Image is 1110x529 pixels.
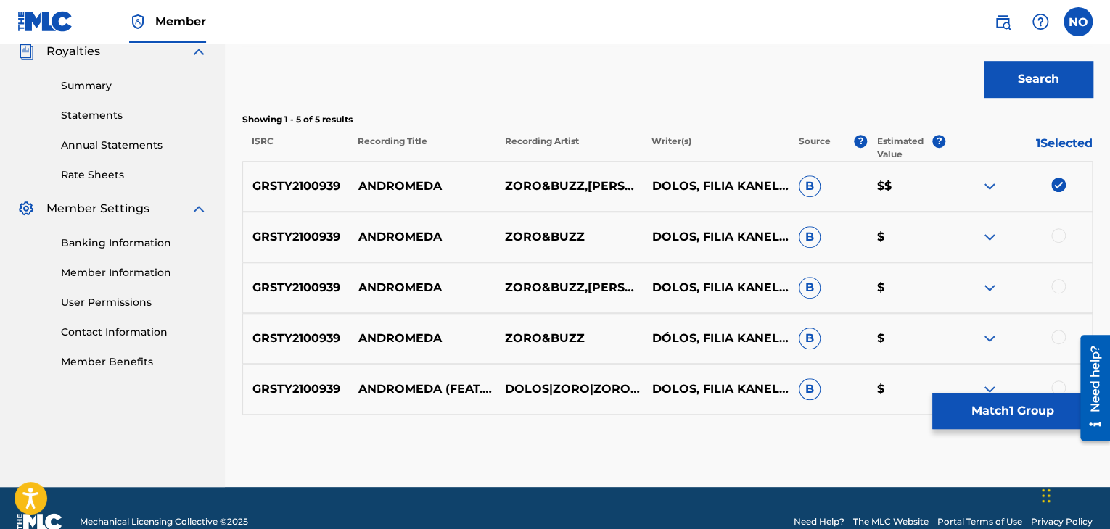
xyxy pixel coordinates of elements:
img: Member Settings [17,200,35,217]
img: Royalties [17,43,35,60]
a: Summary [61,78,207,93]
img: help [1032,13,1049,30]
p: GRSTY2100939 [243,380,349,398]
p: $ [867,228,945,246]
p: DOLOS, FILIA KANELLOPOULOU, ZORO [642,279,789,296]
p: Source [799,135,831,161]
span: B [799,328,821,349]
span: Royalties [46,43,100,60]
iframe: Chat Widget [1037,459,1110,529]
p: Recording Title [348,135,496,161]
a: Privacy Policy [1031,515,1093,528]
p: $$ [867,178,945,195]
a: Statements [61,108,207,123]
img: expand [190,43,207,60]
span: B [799,175,821,197]
p: Showing 1 - 5 of 5 results [242,113,1093,126]
p: $ [867,279,945,296]
p: ZORO&BUZZ,[PERSON_NAME],[PERSON_NAME],FILIA KANELLOPOULOU [496,178,642,195]
img: Top Rightsholder [129,13,147,30]
img: expand [981,380,998,398]
p: ISRC [242,135,348,161]
p: $ [867,330,945,347]
p: Writer(s) [642,135,789,161]
p: GRSTY2100939 [243,279,349,296]
iframe: Resource Center [1069,330,1110,446]
span: B [799,277,821,299]
div: Widget συνομιλίας [1037,459,1110,529]
span: ? [854,135,867,148]
p: 1 Selected [945,135,1093,161]
p: ZORO&BUZZ [496,330,642,347]
p: ZORO&BUZZ [496,228,642,246]
img: expand [190,200,207,217]
img: MLC Logo [17,11,73,32]
p: DOLOS, FILIA KANELLOPOULOU, ZORO [642,228,789,246]
p: ANDROMEDA (FEAT. FILIA KANELLOPOULOU) [349,380,496,398]
img: search [994,13,1011,30]
div: Μεταφορά [1042,474,1051,517]
a: Contact Information [61,325,207,340]
p: DOLOS, FILIA KANELLOPOULOU, ZORO [642,380,789,398]
span: Member Settings [46,200,149,217]
a: Member Information [61,265,207,280]
img: expand [981,330,998,347]
p: ANDROMEDA [349,279,496,296]
img: deselect [1051,178,1066,192]
img: expand [981,228,998,246]
p: ZORO&BUZZ,[PERSON_NAME] & [PERSON_NAME] [FEAT. FILIA KANELLOPOULOU] [496,279,642,296]
span: B [799,378,821,400]
a: Banking Information [61,236,207,251]
div: Help [1026,7,1055,36]
p: GRSTY2100939 [243,330,349,347]
a: Need Help? [794,515,844,528]
span: Mechanical Licensing Collective © 2025 [80,515,248,528]
a: Annual Statements [61,138,207,153]
button: Match1 Group [932,393,1093,429]
p: DOLOS|ZORO|ZORO&BUZZ [496,380,642,398]
p: GRSTY2100939 [243,178,349,195]
p: DÓLOS, FILIA KANELLOPOULOU, [PERSON_NAME] [642,330,789,347]
span: Member [155,13,206,30]
p: GRSTY2100939 [243,228,349,246]
span: B [799,226,821,248]
p: ANDROMEDA [349,178,496,195]
img: expand [981,279,998,296]
span: ? [932,135,945,148]
p: Estimated Value [877,135,933,161]
p: $ [867,380,945,398]
a: Member Benefits [61,354,207,370]
p: ANDROMEDA [349,228,496,246]
img: expand [981,178,998,195]
a: Public Search [988,7,1017,36]
a: Portal Terms of Use [937,515,1022,528]
a: Rate Sheets [61,167,207,183]
button: Search [984,61,1093,97]
a: The MLC Website [853,515,929,528]
div: User Menu [1064,7,1093,36]
p: Recording Artist [495,135,642,161]
a: User Permissions [61,295,207,310]
p: DOLOS, FILIA KANELLOPOULOU, ZORO [642,178,789,195]
p: ANDROMEDA [349,330,496,347]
